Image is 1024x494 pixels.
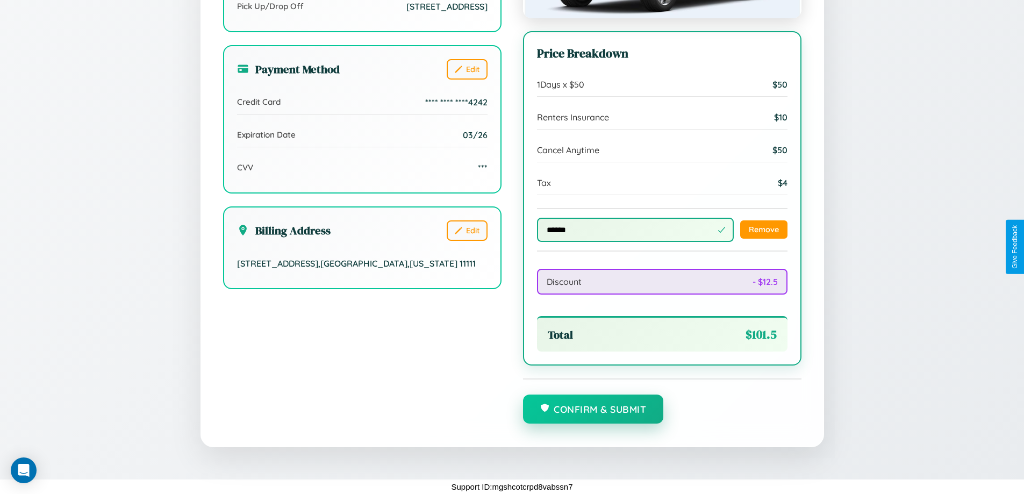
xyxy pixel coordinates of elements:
p: Support ID: mgshcotcrpd8vabssn7 [452,479,573,494]
span: $ 4 [778,177,787,188]
span: Pick Up/Drop Off [237,1,304,11]
span: Total [548,327,573,342]
h3: Payment Method [237,61,340,77]
div: Open Intercom Messenger [11,457,37,483]
button: Confirm & Submit [523,395,664,424]
button: Remove [740,220,787,239]
span: Tax [537,177,551,188]
button: Edit [447,59,488,80]
span: Discount [547,276,582,287]
span: $ 101.5 [746,326,777,343]
span: $ 50 [772,145,787,155]
span: Credit Card [237,97,281,107]
span: Expiration Date [237,130,296,140]
span: Renters Insurance [537,112,609,123]
span: CVV [237,162,253,173]
h3: Price Breakdown [537,45,787,62]
span: [STREET_ADDRESS] [406,1,488,12]
div: Give Feedback [1011,225,1019,269]
span: $ 10 [774,112,787,123]
span: - $ 12.5 [753,276,778,287]
span: $ 50 [772,79,787,90]
h3: Billing Address [237,223,331,238]
span: [STREET_ADDRESS] , [GEOGRAPHIC_DATA] , [US_STATE] 11111 [237,258,476,269]
button: Edit [447,220,488,241]
span: 03/26 [463,130,488,140]
span: Cancel Anytime [537,145,599,155]
span: 1 Days x $ 50 [537,79,584,90]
